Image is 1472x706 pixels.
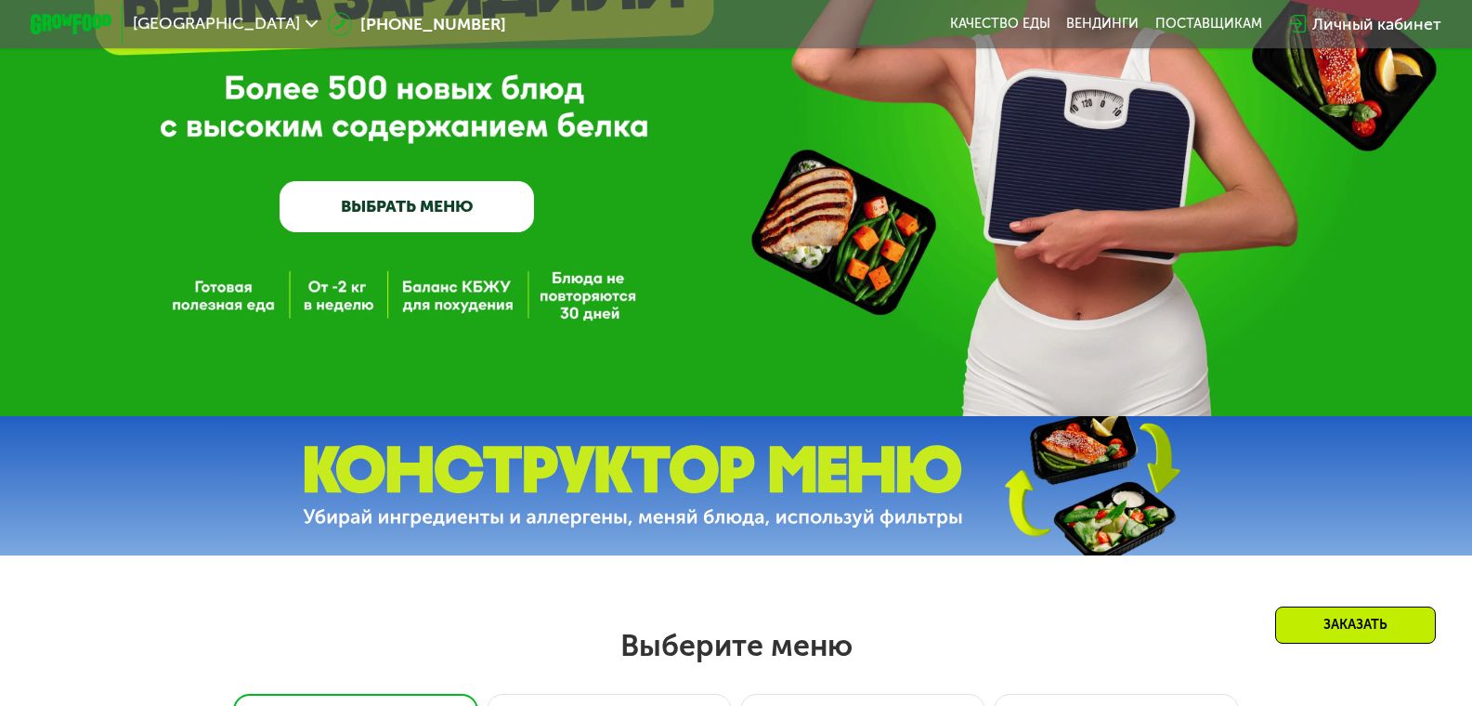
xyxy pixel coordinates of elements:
[1275,607,1436,644] div: Заказать
[280,181,534,232] a: ВЫБРАТЬ МЕНЮ
[65,627,1406,664] h2: Выберите меню
[1066,16,1139,33] a: Вендинги
[328,12,506,36] a: [PHONE_NUMBER]
[950,16,1050,33] a: Качество еды
[1312,12,1441,36] div: Личный кабинет
[133,16,300,33] span: [GEOGRAPHIC_DATA]
[1155,16,1262,33] div: поставщикам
